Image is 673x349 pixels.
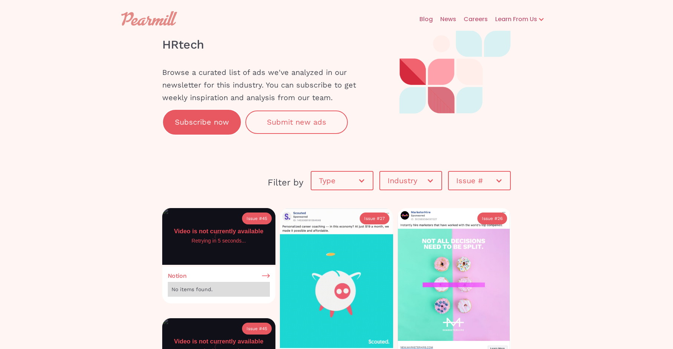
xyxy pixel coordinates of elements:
div: Issue # [449,169,510,192]
div: Industry [380,169,441,192]
div: Browse a curated list of ads we've analyzed in our newsletter for this industry. You can subscrib... [162,66,363,104]
h3: Notion [168,273,187,279]
a: Notion [168,273,270,279]
div: Issue # [246,325,262,332]
div: No items found. [171,286,266,293]
div: Type [319,177,358,184]
div: Issue # [246,215,262,222]
div: 26 [497,215,503,222]
div: 45 [262,215,267,222]
h1: HRtech [162,31,204,59]
div: Issue # [364,215,380,222]
a: Submit new ads [245,111,348,134]
div: 27 [380,215,385,222]
div: Type [311,169,373,192]
a: Issue #27 [360,213,389,224]
a: Blog [412,7,433,31]
div: Issue # [456,177,495,184]
div: Learn From Us [488,7,552,31]
a: News [433,7,456,31]
div: Industry [388,177,427,184]
div: Filter by [162,176,303,189]
a: Careers [456,7,488,31]
a: Issue #45 [242,213,272,224]
div: 45 [262,325,267,332]
a: Issue #45 [242,323,272,335]
a: Issue #26 [477,213,507,224]
div: Learn From Us [488,15,537,24]
div: Issue # [482,215,497,222]
a: Subscribe now [162,109,242,135]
